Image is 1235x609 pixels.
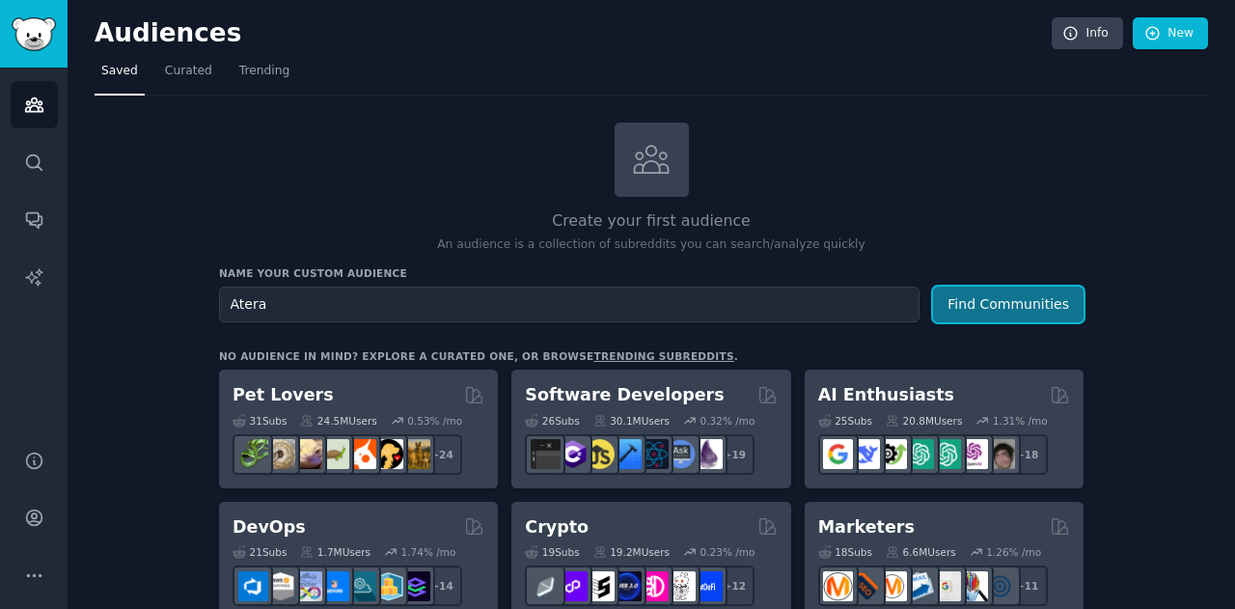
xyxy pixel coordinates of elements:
[233,545,287,559] div: 21 Sub s
[525,414,579,428] div: 26 Sub s
[233,515,306,540] h2: DevOps
[693,439,723,469] img: elixir
[666,439,696,469] img: AskComputerScience
[904,571,934,601] img: Emailmarketing
[585,439,615,469] img: learnjavascript
[1052,17,1123,50] a: Info
[904,439,934,469] img: chatgpt_promptDesign
[700,545,755,559] div: 0.23 % /mo
[219,209,1084,234] h2: Create your first audience
[12,17,56,51] img: GummySearch logo
[850,439,880,469] img: DeepSeek
[292,439,322,469] img: leopardgeckos
[319,439,349,469] img: turtle
[238,439,268,469] img: herpetology
[877,571,907,601] img: AskMarketing
[300,414,376,428] div: 24.5M Users
[165,63,212,80] span: Curated
[693,571,723,601] img: defi_
[823,439,853,469] img: GoogleGeminiAI
[593,350,733,362] a: trending subreddits
[985,439,1015,469] img: ArtificalIntelligence
[612,571,642,601] img: web3
[823,571,853,601] img: content_marketing
[933,287,1084,322] button: Find Communities
[850,571,880,601] img: bigseo
[714,434,755,475] div: + 19
[265,571,295,601] img: AWS_Certified_Experts
[531,571,561,601] img: ethfinance
[612,439,642,469] img: iOSProgramming
[101,63,138,80] span: Saved
[525,383,724,407] h2: Software Developers
[525,545,579,559] div: 19 Sub s
[219,287,919,322] input: Pick a short name, like "Digital Marketers" or "Movie-Goers"
[818,414,872,428] div: 25 Sub s
[558,439,588,469] img: csharp
[319,571,349,601] img: DevOpsLinks
[346,571,376,601] img: platformengineering
[422,434,462,475] div: + 24
[639,571,669,601] img: defiblockchain
[158,56,219,96] a: Curated
[714,566,755,606] div: + 12
[931,571,961,601] img: googleads
[95,56,145,96] a: Saved
[585,571,615,601] img: ethstaker
[219,349,738,363] div: No audience in mind? Explore a curated one, or browse .
[300,545,370,559] div: 1.7M Users
[958,571,988,601] img: MarketingResearch
[531,439,561,469] img: software
[239,63,289,80] span: Trending
[700,414,755,428] div: 0.32 % /mo
[877,439,907,469] img: AItoolsCatalog
[666,571,696,601] img: CryptoNews
[993,414,1048,428] div: 1.31 % /mo
[818,383,954,407] h2: AI Enthusiasts
[525,515,589,540] h2: Crypto
[400,571,430,601] img: PlatformEngineers
[233,414,287,428] div: 31 Sub s
[931,439,961,469] img: chatgpt_prompts_
[986,545,1041,559] div: 1.26 % /mo
[265,439,295,469] img: ballpython
[818,515,915,540] h2: Marketers
[400,439,430,469] img: dogbreed
[1133,17,1208,50] a: New
[818,545,872,559] div: 18 Sub s
[346,439,376,469] img: cockatiel
[639,439,669,469] img: reactnative
[407,414,462,428] div: 0.53 % /mo
[422,566,462,606] div: + 14
[593,545,670,559] div: 19.2M Users
[958,439,988,469] img: OpenAIDev
[1007,566,1048,606] div: + 11
[401,545,456,559] div: 1.74 % /mo
[373,571,403,601] img: aws_cdk
[593,414,670,428] div: 30.1M Users
[886,545,956,559] div: 6.6M Users
[1007,434,1048,475] div: + 18
[95,18,1052,49] h2: Audiences
[558,571,588,601] img: 0xPolygon
[233,56,296,96] a: Trending
[292,571,322,601] img: Docker_DevOps
[238,571,268,601] img: azuredevops
[373,439,403,469] img: PetAdvice
[886,414,962,428] div: 20.8M Users
[219,236,1084,254] p: An audience is a collection of subreddits you can search/analyze quickly
[985,571,1015,601] img: OnlineMarketing
[219,266,1084,280] h3: Name your custom audience
[233,383,334,407] h2: Pet Lovers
